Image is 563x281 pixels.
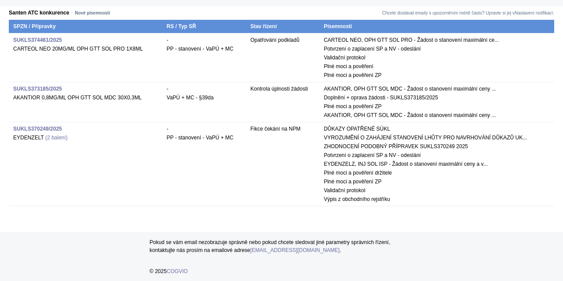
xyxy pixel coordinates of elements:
[324,152,421,158] span: Potvrzení o zaplacení SP a NV - odeslání
[167,95,214,101] span: VaPÚ + MC - §39da
[324,86,496,92] span: AKANTIOR, OPH GTT SOL MDC - Žádost o stanovení maximální ceny ...
[9,20,162,33] th: SPZN / Přípravky
[13,86,62,92] a: SUKLS373185/2025
[281,6,554,20] td: Chcete dostávat emaily s upozorněním méně často? Upravte si jej v .
[75,11,110,15] strong: Nové písemnosti
[324,112,496,118] span: AKANTIOR, OPH GTT SOL MDC - Žádost o stanovení maximální ceny ...
[324,135,527,141] span: VYROZUMĚNÍ O ZAHÁJENÍ STANOVENÍ LHŮTY PRO NAVRHOVÁNÍ DŮKAZŮ UK...
[13,37,62,43] a: SUKLS374461/2025
[13,135,44,141] span: EYDENZELT
[324,126,390,132] span: DŮKAZY OPATŘENÉ SÚKL
[324,46,421,52] span: Potvrzení o zaplacení SP a NV - odeslání
[324,37,499,43] span: CARTEOL NEO, OPH GTT SOL PRO - Žádost o stanovení maximální ce...
[246,20,319,33] th: Stav řízení
[13,95,142,101] span: AKANTIOR 0,8MG/ML OPH GTT SOL MDC 30X0,3ML
[13,46,143,52] span: CARTEOL NEO 20MG/ML OPH GTT SOL PRO 1X8ML
[324,55,366,61] span: Validační protokol
[150,267,281,275] p: © 2025
[324,196,390,202] span: Výpis z obchodního rejstříku
[324,170,392,176] span: Plné moci a pověření držitele
[250,37,299,43] span: Opatřování podkladů
[13,126,62,132] a: SUKLS370249/2025
[324,95,438,101] span: Doplnění + oprava žádosti - SUKLS373185/2025
[167,37,168,43] span: -
[324,63,373,69] span: Plné moci a pověření
[162,20,246,33] th: RS / Typ SŘ
[250,86,308,92] span: Kontrola úplnosti žádosti
[167,46,234,52] span: PP - stanovení - VaPÚ + MC
[250,247,340,253] a: [EMAIL_ADDRESS][DOMAIN_NAME]
[167,268,188,274] a: COGVIO
[150,238,413,254] td: Pokud se vám email nezobrazuje správně nebo pokud chcete sledovat jiné parametry správních řízení...
[45,135,68,141] a: (2 balení)
[324,143,468,150] span: ZHODNOCENÍ PODOBNÝ PŘÍPRAVEK SUKLS370249 2025
[324,161,488,167] span: EYDENZELZ, INJ SOL ISP - Žádost o stanovení maximální ceny a v...
[167,126,168,132] span: -
[324,179,381,185] span: Plné moci a pověření ZP
[250,126,300,132] span: Fikce čekání na NPM
[167,86,168,92] span: -
[324,103,381,109] span: Plné moci a pověření ZP
[319,20,554,33] th: Písemnosti
[324,187,366,193] span: Validační protokol
[9,10,69,16] a: Santen ATC konkurence
[167,135,234,141] span: PP - stanovení - VaPÚ + MC
[324,72,381,78] span: Plné moci a pověření ZP
[515,11,553,15] a: Nastavení notifikací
